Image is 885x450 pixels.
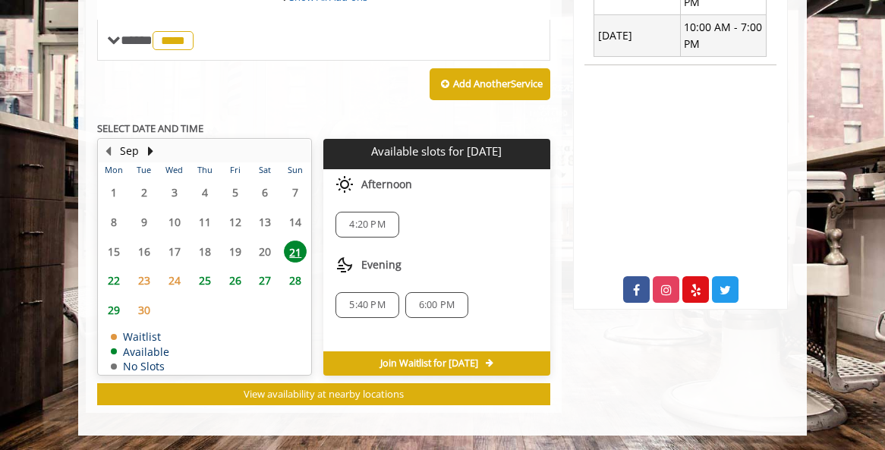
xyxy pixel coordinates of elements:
[349,219,385,231] span: 4:20 PM
[361,259,402,271] span: Evening
[329,145,543,158] p: Available slots for [DATE]
[405,292,468,318] div: 6:00 PM
[129,266,159,295] td: Select day23
[99,162,129,178] th: Mon
[224,269,247,291] span: 26
[430,68,550,100] button: Add AnotherService
[99,266,129,295] td: Select day22
[129,162,159,178] th: Tue
[129,295,159,325] td: Select day30
[244,387,404,401] span: View availability at nearby locations
[111,360,169,372] td: No Slots
[97,121,203,135] b: SELECT DATE AND TIME
[97,383,550,405] button: View availability at nearby locations
[220,162,250,178] th: Fri
[159,162,190,178] th: Wed
[102,143,114,159] button: Previous Month
[111,331,169,342] td: Waitlist
[133,269,156,291] span: 23
[111,346,169,357] td: Available
[102,269,125,291] span: 22
[361,178,412,190] span: Afternoon
[280,266,310,295] td: Select day28
[194,269,216,291] span: 25
[335,256,354,274] img: evening slots
[190,266,220,295] td: Select day25
[133,299,156,321] span: 30
[349,299,385,311] span: 5:40 PM
[419,299,455,311] span: 6:00 PM
[190,162,220,178] th: Thu
[594,15,680,57] td: [DATE]
[220,266,250,295] td: Select day26
[380,357,478,370] span: Join Waitlist for [DATE]
[254,269,276,291] span: 27
[102,299,125,321] span: 29
[284,269,307,291] span: 28
[250,266,280,295] td: Select day27
[280,237,310,266] td: Select day21
[335,175,354,194] img: afternoon slots
[144,143,156,159] button: Next Month
[284,241,307,263] span: 21
[335,292,398,318] div: 5:40 PM
[335,212,398,238] div: 4:20 PM
[159,266,190,295] td: Select day24
[250,162,280,178] th: Sat
[99,295,129,325] td: Select day29
[163,269,186,291] span: 24
[453,77,543,90] b: Add Another Service
[120,143,139,159] button: Sep
[280,162,310,178] th: Sun
[680,15,766,57] td: 10:00 AM - 7:00 PM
